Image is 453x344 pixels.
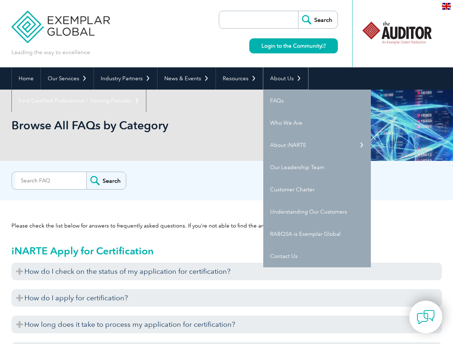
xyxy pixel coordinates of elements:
[263,178,371,201] a: Customer Charter
[417,308,435,326] img: contact-chat.png
[322,44,326,48] img: open_square.png
[263,223,371,245] a: RABQSA is Exemplar Global
[263,90,371,112] a: FAQs
[11,289,442,307] h3: How do I apply for certification?
[263,67,308,90] a: About Us
[15,172,86,189] input: Search FAQ
[442,3,451,10] img: en
[263,112,371,134] a: Who We Are
[263,134,371,156] a: About iNARTE
[12,90,146,112] a: Find Certified Professional / Training Provider
[11,263,442,280] h3: How do I check on the status of my application for certification?
[263,245,371,267] a: Contact Us
[12,67,41,90] a: Home
[11,118,287,132] h1: Browse All FAQs by Category
[41,67,94,90] a: Our Services
[216,67,263,90] a: Resources
[11,316,442,333] h3: How long does it take to process my application for certification?
[86,172,126,189] input: Search
[94,67,157,90] a: Industry Partners
[298,11,338,28] input: Search
[11,222,442,230] p: Please check the list below for answers to frequently asked questions. If you’re not able to find...
[249,38,338,53] a: Login to the Community
[11,48,90,56] p: Leading the way to excellence
[157,67,216,90] a: News & Events
[263,156,371,178] a: Our Leadership Team
[263,201,371,223] a: Understanding Our Customers
[11,245,442,257] h2: iNARTE Apply for Certification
